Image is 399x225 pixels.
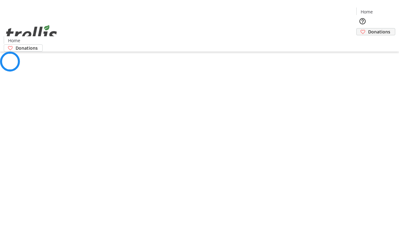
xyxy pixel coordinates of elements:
[8,37,20,44] span: Home
[4,44,43,52] a: Donations
[16,45,38,51] span: Donations
[4,18,59,49] img: Orient E2E Organization RXeVok4OQN's Logo
[356,15,369,27] button: Help
[368,28,390,35] span: Donations
[356,28,395,35] a: Donations
[357,8,377,15] a: Home
[361,8,373,15] span: Home
[4,37,24,44] a: Home
[356,35,369,48] button: Cart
